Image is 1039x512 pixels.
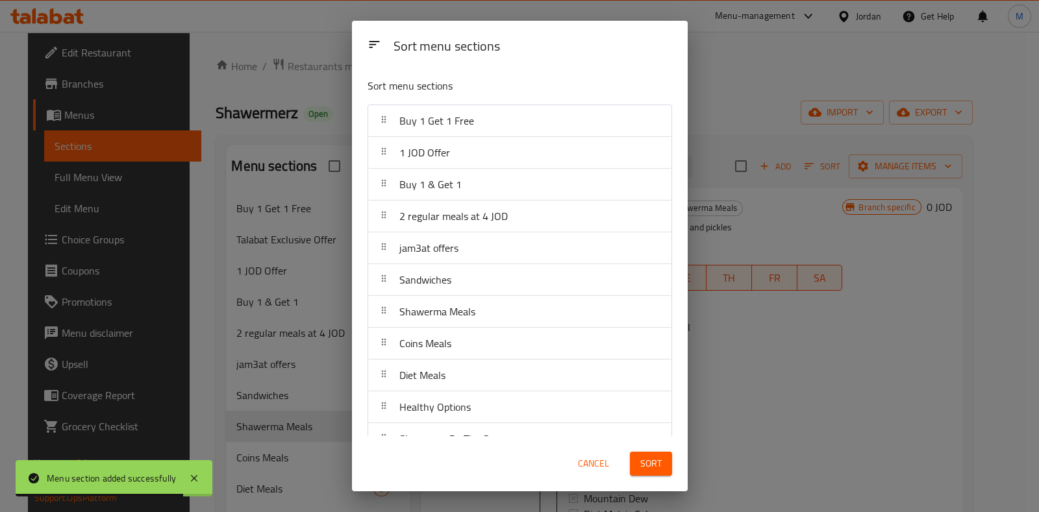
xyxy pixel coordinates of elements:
[368,169,671,201] div: Buy 1 & Get 1
[399,429,507,448] span: Shawerma By The Gram
[399,238,458,258] span: jam3at offers
[368,360,671,391] div: Diet Meals
[578,456,609,472] span: Cancel
[368,232,671,264] div: jam3at offers
[47,471,176,485] div: Menu section added successfully
[368,423,671,455] div: Shawerma By The Gram
[573,452,614,476] button: Cancel
[368,296,671,328] div: Shawerma Meals
[368,391,671,423] div: Healthy Options
[399,270,451,289] span: Sandwiches
[368,78,609,94] p: Sort menu sections
[368,201,671,232] div: 2 regular meals at 4 JOD
[399,206,508,226] span: 2 regular meals at 4 JOD
[368,328,671,360] div: Coins Meals
[399,397,471,417] span: Healthy Options
[399,175,462,194] span: Buy 1 & Get 1
[399,111,474,130] span: Buy 1 Get 1 Free
[399,143,450,162] span: 1 JOD Offer
[399,302,475,321] span: Shawerma Meals
[399,334,451,353] span: Coins Meals
[640,456,662,472] span: Sort
[368,105,671,137] div: Buy 1 Get 1 Free
[388,32,677,62] div: Sort menu sections
[630,452,672,476] button: Sort
[399,365,445,385] span: Diet Meals
[368,264,671,296] div: Sandwiches
[368,137,671,169] div: 1 JOD Offer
